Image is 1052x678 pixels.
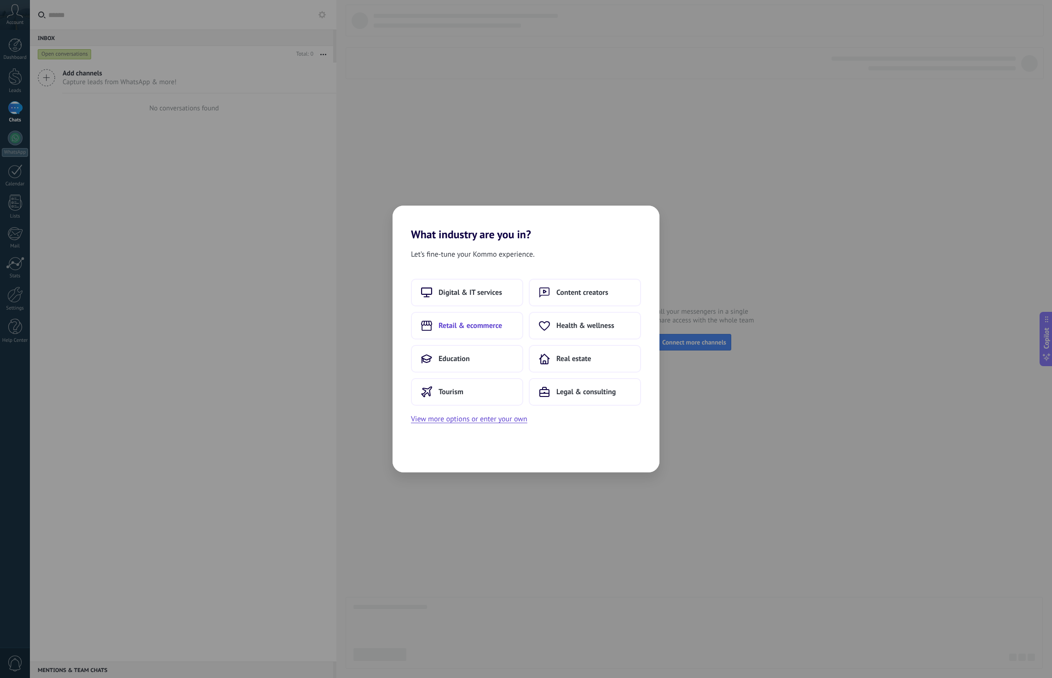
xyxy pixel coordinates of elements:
[556,321,614,330] span: Health & wellness
[529,345,641,373] button: Real estate
[411,345,523,373] button: Education
[439,354,470,363] span: Education
[411,312,523,339] button: Retail & ecommerce
[411,279,523,306] button: Digital & IT services
[411,413,527,425] button: View more options or enter your own
[393,206,659,241] h2: What industry are you in?
[529,279,641,306] button: Content creators
[411,378,523,406] button: Tourism
[556,387,616,396] span: Legal & consulting
[411,248,535,260] span: Let’s fine-tune your Kommo experience.
[529,378,641,406] button: Legal & consulting
[439,321,502,330] span: Retail & ecommerce
[439,387,463,396] span: Tourism
[556,288,608,297] span: Content creators
[439,288,502,297] span: Digital & IT services
[529,312,641,339] button: Health & wellness
[556,354,591,363] span: Real estate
